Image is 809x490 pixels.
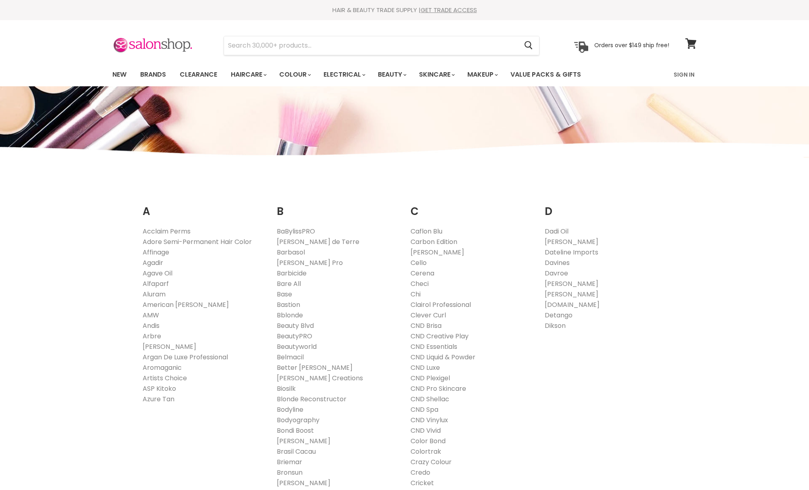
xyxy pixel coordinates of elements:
[545,269,568,278] a: Davroe
[518,36,539,55] button: Search
[545,237,598,246] a: [PERSON_NAME]
[277,321,314,330] a: Beauty Blvd
[143,352,228,362] a: Argan De Luxe Professional
[277,478,330,488] a: [PERSON_NAME]
[277,193,399,220] h2: B
[411,237,457,246] a: Carbon Edition
[545,290,598,299] a: [PERSON_NAME]
[277,394,346,404] a: Blonde Reconstructor
[411,468,430,477] a: Credo
[411,248,464,257] a: [PERSON_NAME]
[277,405,303,414] a: Bodyline
[143,279,169,288] a: Alfaparf
[277,237,359,246] a: [PERSON_NAME] de Terre
[225,66,272,83] a: Haircare
[545,311,573,320] a: Detango
[411,405,438,414] a: CND Spa
[411,478,434,488] a: Cricket
[143,237,252,246] a: Adore Semi-Permanent Hair Color
[143,332,161,341] a: Arbre
[134,66,172,83] a: Brands
[143,321,160,330] a: Andis
[545,258,570,267] a: Davines
[411,415,448,425] a: CND Vinylux
[545,321,566,330] a: Dikson
[143,248,169,257] a: Affinage
[224,36,518,55] input: Search
[411,363,440,372] a: CND Luxe
[143,373,187,383] a: Artists Choice
[411,300,471,309] a: Clairol Professional
[411,321,442,330] a: CND Brisa
[143,300,229,309] a: American [PERSON_NAME]
[277,363,353,372] a: Better [PERSON_NAME]
[411,447,441,456] a: Colortrak
[143,384,176,393] a: ASP Kitoko
[277,436,330,446] a: [PERSON_NAME]
[411,457,452,467] a: Crazy Colour
[411,373,450,383] a: CND Plexigel
[411,426,441,435] a: CND Vivid
[277,457,302,467] a: Briemar
[411,311,446,320] a: Clever Curl
[411,193,533,220] h2: C
[317,66,370,83] a: Electrical
[545,227,568,236] a: Dadi Oil
[106,63,628,86] ul: Main menu
[421,6,477,14] a: GET TRADE ACCESS
[277,468,303,477] a: Bronsun
[277,447,316,456] a: Brasil Cacau
[277,258,343,267] a: [PERSON_NAME] Pro
[277,384,296,393] a: Biosilk
[545,193,667,220] h2: D
[277,269,307,278] a: Barbicide
[277,290,292,299] a: Base
[411,279,429,288] a: Checi
[143,394,174,404] a: Azure Tan
[545,300,599,309] a: [DOMAIN_NAME]
[413,66,460,83] a: Skincare
[277,311,303,320] a: Bblonde
[411,227,442,236] a: Caflon Blu
[277,415,319,425] a: Bodyography
[143,258,163,267] a: Agadir
[372,66,411,83] a: Beauty
[102,63,707,86] nav: Main
[143,227,191,236] a: Acclaim Perms
[277,373,363,383] a: [PERSON_NAME] Creations
[174,66,223,83] a: Clearance
[102,6,707,14] div: HAIR & BEAUTY TRADE SUPPLY |
[411,332,469,341] a: CND Creative Play
[545,279,598,288] a: [PERSON_NAME]
[411,269,434,278] a: Cerena
[545,248,598,257] a: Dateline Imports
[143,342,196,351] a: [PERSON_NAME]
[669,66,699,83] a: Sign In
[277,300,300,309] a: Bastion
[411,342,457,351] a: CND Essentials
[273,66,316,83] a: Colour
[277,227,315,236] a: BaBylissPRO
[106,66,133,83] a: New
[411,290,421,299] a: Chi
[411,352,475,362] a: CND Liquid & Powder
[143,290,166,299] a: Aluram
[411,258,427,267] a: Cello
[277,426,314,435] a: Bondi Boost
[277,248,305,257] a: Barbasol
[411,384,466,393] a: CND Pro Skincare
[224,36,539,55] form: Product
[277,342,317,351] a: Beautyworld
[277,352,304,362] a: Belmacil
[594,42,669,49] p: Orders over $149 ship free!
[143,363,182,372] a: Aromaganic
[411,394,449,404] a: CND Shellac
[143,311,159,320] a: AMW
[143,269,172,278] a: Agave Oil
[504,66,587,83] a: Value Packs & Gifts
[461,66,503,83] a: Makeup
[411,436,446,446] a: Color Bond
[143,193,265,220] h2: A
[277,279,301,288] a: Bare All
[277,332,312,341] a: BeautyPRO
